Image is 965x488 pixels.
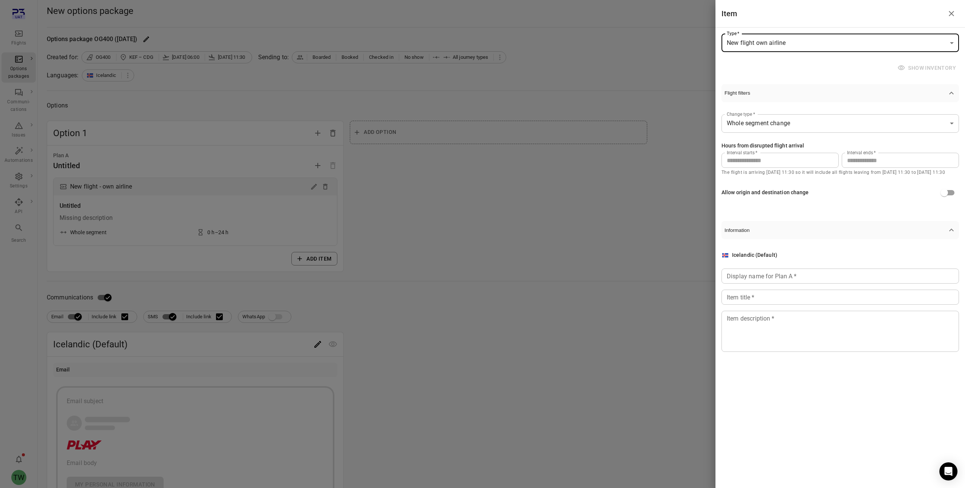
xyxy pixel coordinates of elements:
[727,30,740,37] label: Type
[727,111,755,117] label: Change type
[727,119,947,128] span: Whole segment change
[721,189,809,197] div: Allow origin and destination change
[721,221,959,239] button: Information
[727,38,947,48] span: New flight own airline
[939,462,957,480] div: Open Intercom Messenger
[721,169,959,176] p: The flight is arriving [DATE] 11:30 so it will include all flights leaving from [DATE] 11:30 to [...
[725,90,947,96] span: Flight filters
[725,227,947,233] span: Information
[847,149,876,156] label: Interval ends
[721,239,959,364] div: Flight filters
[721,8,737,20] h1: Item
[721,142,804,150] div: Hours from disrupted flight arrival
[721,84,959,102] button: Flight filters
[896,61,959,75] span: Inventory unavailable when creating options package from a flight
[727,149,757,156] label: Interval starts
[944,6,959,21] button: Close drawer
[732,251,777,259] div: Icelandic (Default)
[721,102,959,212] div: Flight filters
